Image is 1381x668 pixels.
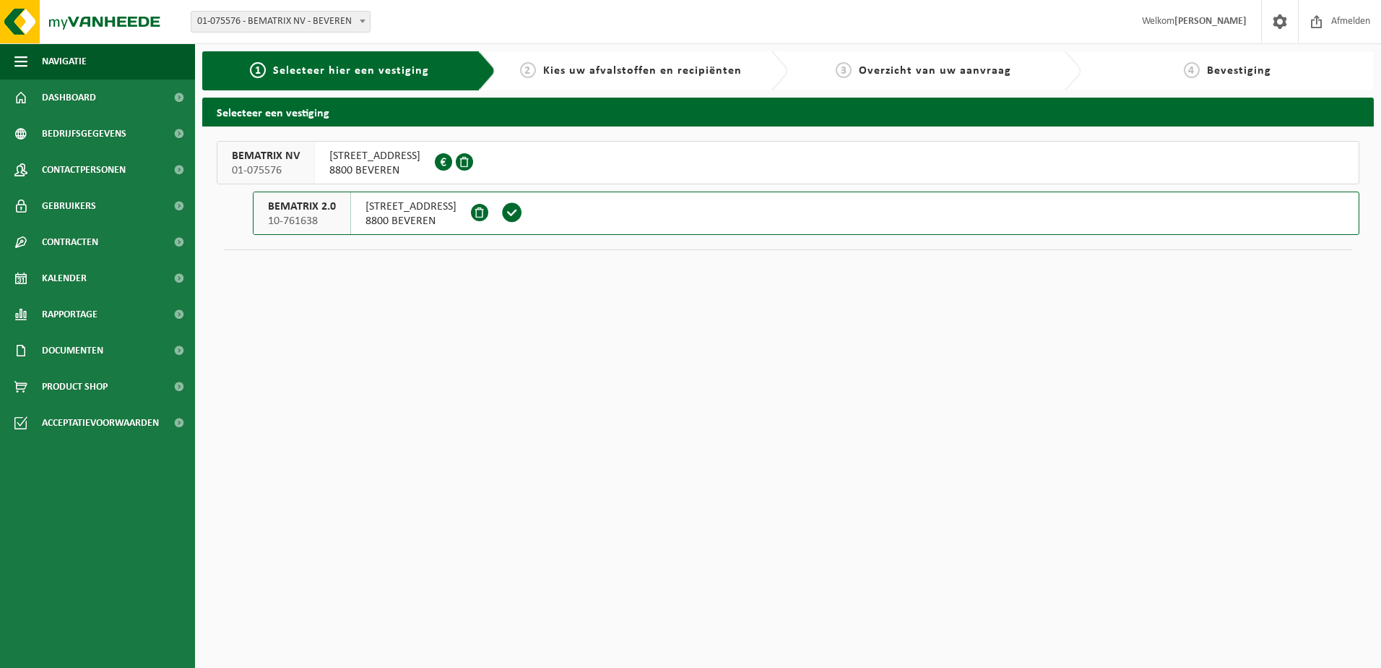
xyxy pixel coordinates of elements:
span: Gebruikers [42,188,96,224]
span: Rapportage [42,296,98,333]
span: Kies uw afvalstoffen en recipiënten [543,65,742,77]
span: Dashboard [42,80,96,116]
span: 01-075576 [232,163,300,178]
span: 10-761638 [268,214,336,228]
span: 4 [1184,62,1200,78]
span: BEMATRIX 2.0 [268,200,336,214]
strong: [PERSON_NAME] [1174,16,1247,27]
span: Selecteer hier een vestiging [273,65,429,77]
h2: Selecteer een vestiging [202,98,1374,126]
span: 01-075576 - BEMATRIX NV - BEVEREN [191,12,370,32]
span: [STREET_ADDRESS] [365,200,456,214]
button: BEMATRIX NV 01-075576 [STREET_ADDRESS]8800 BEVEREN [217,141,1359,184]
span: Documenten [42,333,103,369]
span: Contracten [42,224,98,260]
span: Bedrijfsgegevens [42,116,126,152]
span: 1 [250,62,266,78]
span: 3 [836,62,852,78]
span: 2 [520,62,536,78]
span: Product Shop [42,369,108,405]
span: Acceptatievoorwaarden [42,405,159,441]
span: BEMATRIX NV [232,149,300,163]
span: Bevestiging [1207,65,1271,77]
button: BEMATRIX 2.0 10-761638 [STREET_ADDRESS]8800 BEVEREN [253,192,1359,235]
span: 8800 BEVEREN [329,163,420,178]
span: Kalender [42,260,87,296]
span: 01-075576 - BEMATRIX NV - BEVEREN [191,11,371,33]
span: Contactpersonen [42,152,126,188]
span: [STREET_ADDRESS] [329,149,420,163]
span: Navigatie [42,43,87,80]
span: Overzicht van uw aanvraag [859,65,1011,77]
span: 8800 BEVEREN [365,214,456,228]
